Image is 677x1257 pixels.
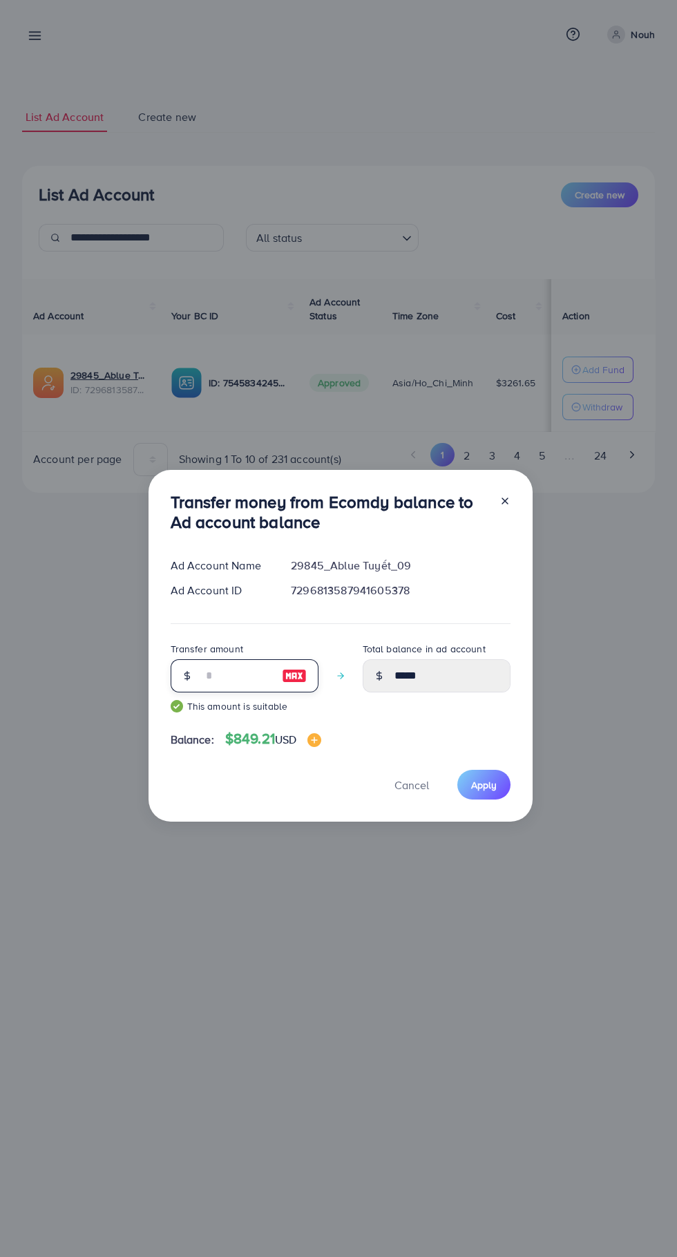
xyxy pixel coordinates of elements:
iframe: Chat [618,1195,667,1247]
span: USD [275,732,296,747]
small: This amount is suitable [171,699,318,713]
button: Apply [457,770,511,800]
button: Cancel [377,770,446,800]
img: image [307,733,321,747]
h3: Transfer money from Ecomdy balance to Ad account balance [171,492,488,532]
label: Total balance in ad account [363,642,486,656]
span: Cancel [394,777,429,793]
label: Transfer amount [171,642,243,656]
span: Apply [471,778,497,792]
img: guide [171,700,183,712]
div: Ad Account Name [160,558,280,574]
span: Balance: [171,732,214,748]
div: 7296813587941605378 [280,583,521,598]
div: Ad Account ID [160,583,280,598]
h4: $849.21 [225,730,322,748]
img: image [282,668,307,684]
div: 29845_Ablue Tuyết_09 [280,558,521,574]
